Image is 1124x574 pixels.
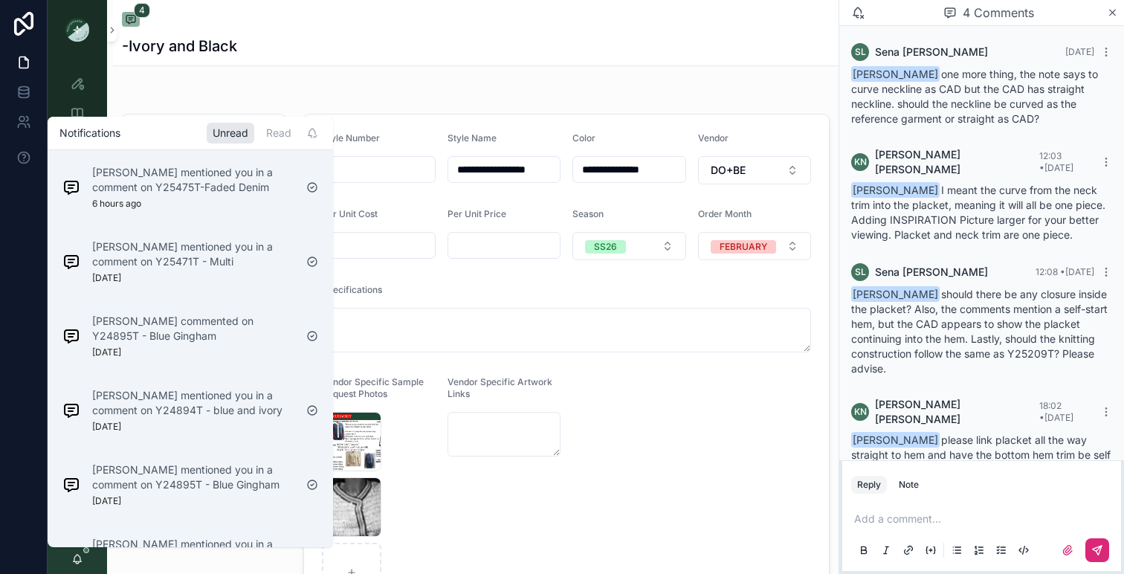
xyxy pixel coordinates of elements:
[48,59,107,324] div: scrollable content
[698,232,812,260] button: Select Button
[572,232,686,260] button: Select Button
[1039,150,1073,173] span: 12:03 • [DATE]
[851,182,940,198] span: [PERSON_NAME]
[854,406,867,418] span: KN
[62,327,80,345] img: Notification icon
[855,266,866,278] span: SL
[59,126,120,141] h1: Notifications
[92,165,294,195] p: [PERSON_NAME] mentioned you in a comment on Y25475T-Faded Denim
[322,376,424,399] span: Vendor Specific Sample Request Photos
[851,68,1098,125] span: one more thing, the note says to curve neckline as CAD but the CAD has straight neckline. should ...
[855,46,866,58] span: SL
[322,284,382,295] span: Specifications
[851,184,1105,241] span: I meant the curve from the neck trim into the placket, meaning it will all be one piece. Adding I...
[62,402,80,419] img: Notification icon
[698,132,729,143] span: Vendor
[1039,400,1073,423] span: 18:02 • [DATE]
[711,163,746,178] span: DO+BE
[134,3,150,18] span: 4
[851,432,940,448] span: [PERSON_NAME]
[448,376,552,399] span: Vendor Specific Artwork Links
[207,123,254,143] div: Unread
[62,476,80,494] img: Notification icon
[122,12,140,30] button: 4
[260,123,297,143] div: Read
[572,132,595,143] span: Color
[92,239,294,269] p: [PERSON_NAME] mentioned you in a comment on Y25471T - Multi
[92,272,121,284] p: [DATE]
[875,147,1039,177] span: [PERSON_NAME] [PERSON_NAME]
[851,288,1108,375] span: should there be any closure inside the placket? Also, the comments mention a self-start hem, but ...
[893,476,925,494] button: Note
[720,240,767,254] div: FEBRUARY
[854,156,867,168] span: KN
[92,495,121,507] p: [DATE]
[851,66,940,82] span: [PERSON_NAME]
[698,208,752,219] span: Order Month
[322,132,380,143] span: Style Number
[65,18,89,42] img: App logo
[62,178,80,196] img: Notification icon
[899,479,919,491] div: Note
[1036,266,1094,277] span: 12:08 • [DATE]
[92,462,294,492] p: [PERSON_NAME] mentioned you in a comment on Y24895T - Blue Gingham
[963,4,1034,22] span: 4 Comments
[572,208,604,219] span: Season
[851,433,1111,476] span: please link placket all the way straight to hem and have the bottom hem trim be self start.
[92,421,121,433] p: [DATE]
[62,253,80,271] img: Notification icon
[322,208,378,219] span: Per Unit Cost
[1065,46,1094,57] span: [DATE]
[92,388,294,418] p: [PERSON_NAME] mentioned you in a comment on Y24894T - blue and ivory
[851,286,940,302] span: [PERSON_NAME]
[698,156,812,184] button: Select Button
[875,45,988,59] span: Sena [PERSON_NAME]
[851,476,887,494] button: Reply
[448,208,506,219] span: Per Unit Price
[875,265,988,280] span: Sena [PERSON_NAME]
[92,314,294,344] p: [PERSON_NAME] commented on Y24895T - Blue Gingham
[875,397,1039,427] span: [PERSON_NAME] [PERSON_NAME]
[92,346,121,358] p: [DATE]
[122,36,237,57] h1: -Ivory and Black
[594,240,617,254] div: SS26
[448,132,497,143] span: Style Name
[92,198,141,210] p: 6 hours ago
